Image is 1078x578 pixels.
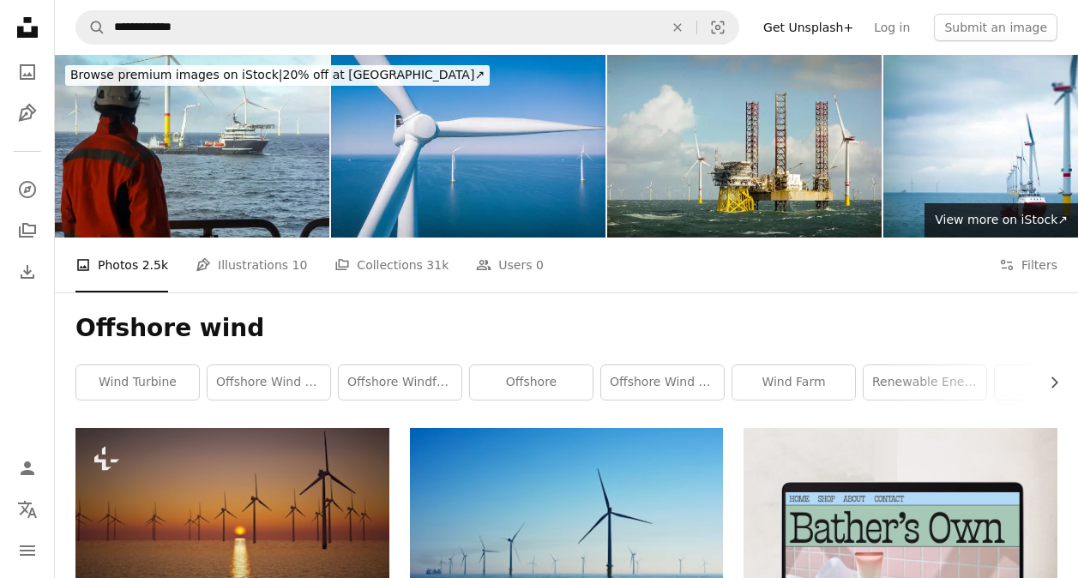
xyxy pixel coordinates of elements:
span: 31k [426,256,449,274]
img: Epic view on Large offshore 8MW wind turbines, wind farm on the horizont in north sea with jack u... [607,55,882,238]
a: offshore wind farm [208,365,330,400]
a: offshore [470,365,593,400]
a: Explore [10,172,45,207]
a: Download History [10,255,45,289]
button: scroll list to the right [1039,365,1057,400]
a: Photos [10,55,45,89]
button: Language [10,492,45,527]
button: Search Unsplash [76,11,105,44]
button: Menu [10,533,45,568]
a: View more on iStock↗ [924,203,1078,238]
a: white electic windmill [410,521,724,537]
a: offshore wind turbine [601,365,724,400]
button: Filters [999,238,1057,292]
a: Collections 31k [334,238,449,292]
span: 0 [536,256,544,274]
img: Offshore Wind Farm Operations – Worker Observing Service Vessels and wind farm from substation [55,55,329,238]
img: Wind turbine from aerial view, Drone view at windpark westermeerdijk a windmill farm in the lake ... [331,55,605,238]
span: 20% off at [GEOGRAPHIC_DATA] ↗ [70,68,485,81]
a: a group of windmills that are in the water [75,509,389,524]
button: Submit an image [934,14,1057,41]
a: Users 0 [476,238,544,292]
form: Find visuals sitewide [75,10,739,45]
a: Browse premium images on iStock|20% off at [GEOGRAPHIC_DATA]↗ [55,55,500,96]
a: Log in / Sign up [10,451,45,485]
span: Browse premium images on iStock | [70,68,282,81]
span: 10 [292,256,308,274]
button: Clear [659,11,696,44]
h1: Offshore wind [75,313,1057,344]
a: wind farm [732,365,855,400]
a: Collections [10,214,45,248]
button: Visual search [697,11,738,44]
a: Get Unsplash+ [753,14,864,41]
a: wind turbine [76,365,199,400]
a: renewable energy [864,365,986,400]
span: View more on iStock ↗ [935,213,1068,226]
a: Log in [864,14,920,41]
a: Illustrations [10,96,45,130]
a: offshore windfarm [339,365,461,400]
a: Illustrations 10 [196,238,307,292]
